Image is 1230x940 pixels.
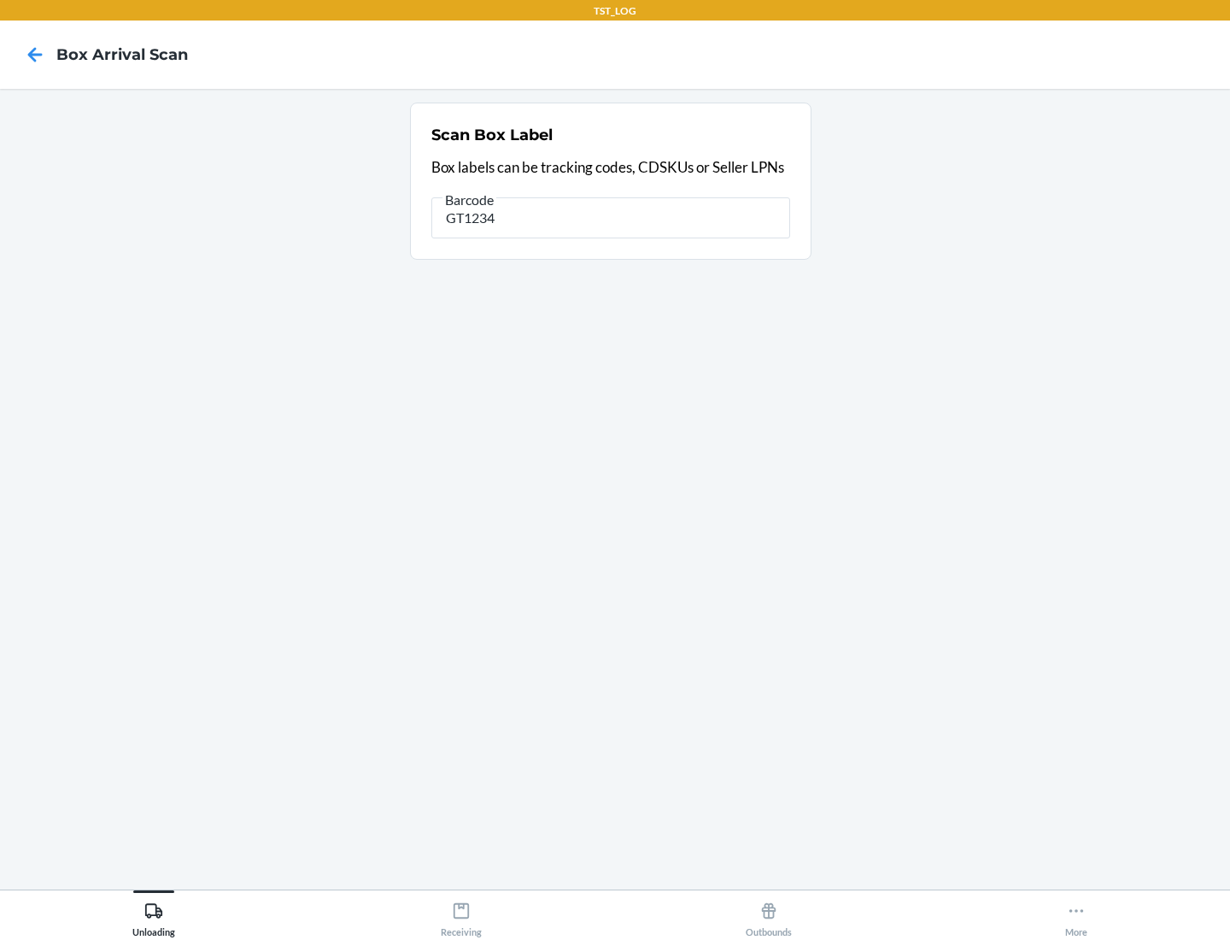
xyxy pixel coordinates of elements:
[615,890,922,937] button: Outbounds
[431,156,790,179] p: Box labels can be tracking codes, CDSKUs or Seller LPNs
[442,191,496,209] span: Barcode
[922,890,1230,937] button: More
[307,890,615,937] button: Receiving
[1065,895,1087,937] div: More
[431,197,790,238] input: Barcode
[594,3,636,19] p: TST_LOG
[56,44,188,66] h4: Box Arrival Scan
[132,895,175,937] div: Unloading
[746,895,792,937] div: Outbounds
[441,895,482,937] div: Receiving
[431,124,553,146] h2: Scan Box Label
